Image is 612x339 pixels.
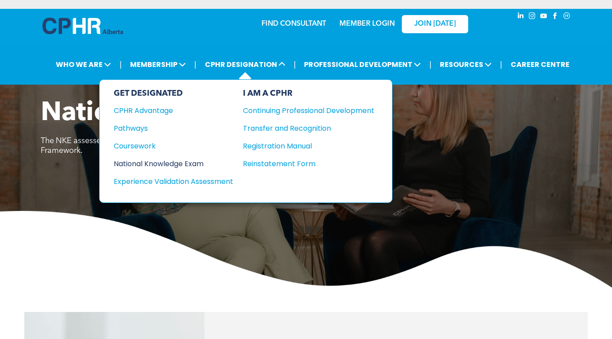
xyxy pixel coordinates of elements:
span: PROFESSIONAL DEVELOPMENT [301,56,423,73]
li: | [429,55,431,74]
li: | [119,55,122,74]
a: facebook [550,11,560,23]
span: National Knowledge Exam [41,100,384,127]
span: JOIN [DATE] [414,20,456,28]
a: youtube [539,11,549,23]
a: instagram [527,11,537,23]
div: Reinstatement Form [243,158,361,169]
div: Transfer and Recognition [243,123,361,134]
a: Social network [562,11,572,23]
div: Pathways [114,123,221,134]
span: WHO WE ARE [53,56,114,73]
li: | [500,55,502,74]
div: Registration Manual [243,140,361,152]
a: Experience Validation Assessment [114,176,233,187]
div: National Knowledge Exam [114,158,221,169]
a: CAREER CENTRE [508,56,572,73]
div: GET DESIGNATED [114,89,233,98]
a: National Knowledge Exam [114,158,233,169]
img: A blue and white logo for cp alberta [42,18,123,34]
a: Pathways [114,123,233,134]
div: I AM A CPHR [243,89,374,98]
a: Transfer and Recognition [243,123,374,134]
a: linkedin [516,11,526,23]
a: Registration Manual [243,140,374,152]
a: Coursework [114,140,233,152]
a: Reinstatement Form [243,158,374,169]
a: Continuing Professional Development [243,105,374,116]
div: Coursework [114,140,221,152]
li: | [194,55,196,74]
span: The NKE assesses your understanding of the CPHR Competency Framework. [41,137,269,155]
span: RESOURCES [437,56,494,73]
div: CPHR Advantage [114,105,221,116]
span: MEMBERSHIP [127,56,189,73]
a: FIND CONSULTANT [262,20,326,27]
li: | [294,55,296,74]
div: Continuing Professional Development [243,105,361,116]
span: CPHR DESIGNATION [202,56,288,73]
a: JOIN [DATE] [402,15,468,33]
a: MEMBER LOGIN [339,20,395,27]
div: Experience Validation Assessment [114,176,221,187]
a: CPHR Advantage [114,105,233,116]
